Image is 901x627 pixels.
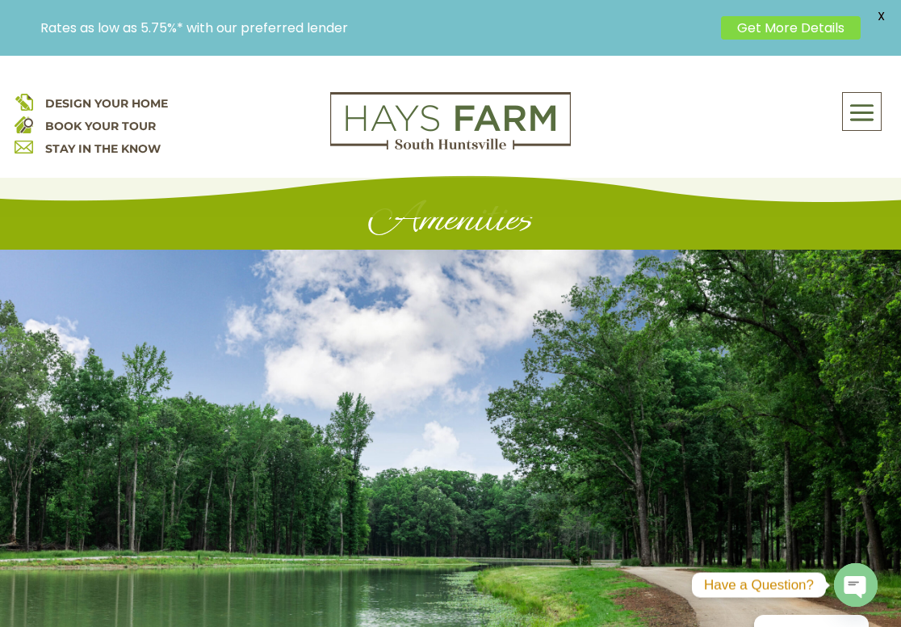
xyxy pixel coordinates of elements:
[15,92,33,111] img: design your home
[40,20,713,36] p: Rates as low as 5.75%* with our preferred lender
[721,16,861,40] a: Get More Details
[330,92,571,150] img: Logo
[45,141,161,156] a: STAY IN THE KNOW
[45,119,156,133] a: BOOK YOUR TOUR
[330,139,571,154] a: hays farm homes huntsville development
[869,4,893,28] span: X
[45,96,168,111] a: DESIGN YOUR HOME
[15,115,33,133] img: book your home tour
[90,194,811,250] h1: Amenities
